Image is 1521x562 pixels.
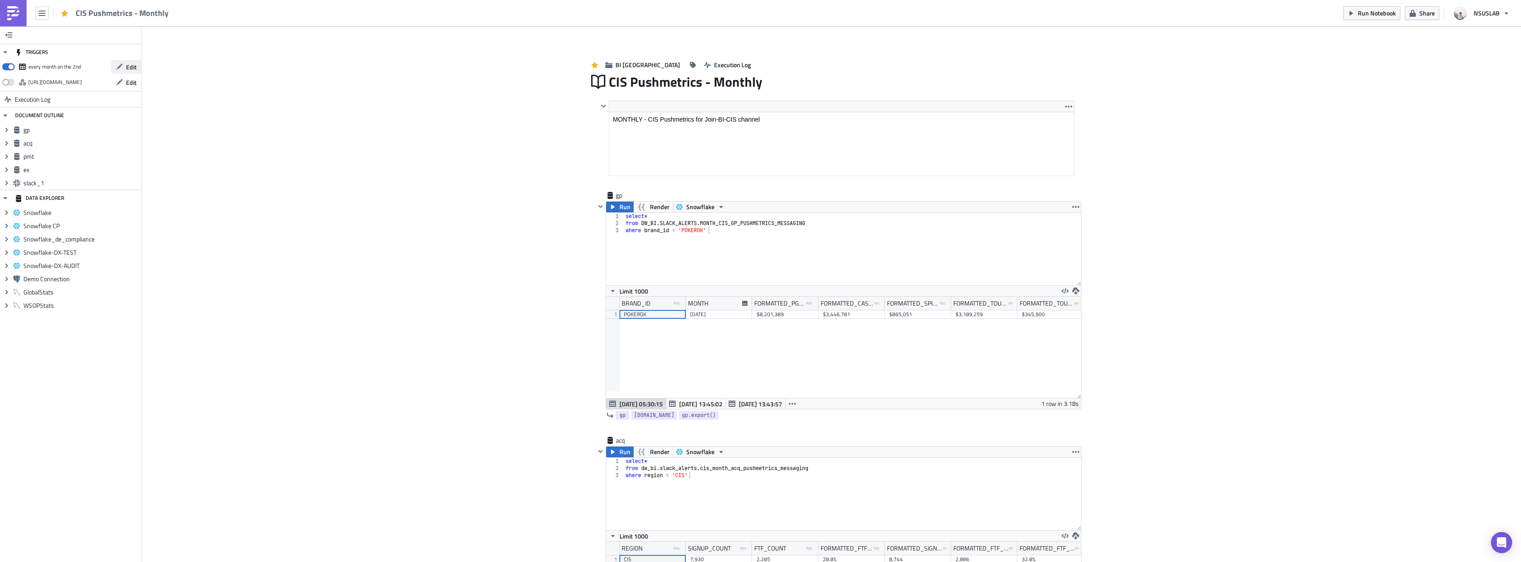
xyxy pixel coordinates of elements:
[23,262,139,270] span: Snowflake-DX-AUDIT
[688,542,731,555] div: SIGNUP_COUNT
[679,411,718,420] a: gp.export()
[650,202,669,212] span: Render
[23,126,139,134] span: gp
[23,179,139,187] span: slack_1
[1453,6,1468,21] img: Avatar
[631,411,677,420] a: [DOMAIN_NAME]
[23,153,139,161] span: pmt
[666,398,726,409] button: [DATE] 13:45:02
[619,447,631,457] span: Run
[953,542,1009,555] div: FORMATTED_FTF_COUNT_3M_AVG
[609,73,763,90] span: CIS Pushmetrics - Monthly
[6,6,20,20] img: PushMetrics
[1020,542,1074,555] div: FORMATTED_FTF_CONV_3M_AVG
[619,287,648,296] span: Limit 1000
[616,436,651,445] span: acq
[23,166,139,174] span: ex
[615,60,680,69] span: BI [GEOGRAPHIC_DATA]
[15,107,64,123] div: DOCUMENT OUTLINE
[757,310,814,319] div: $8,201,389
[633,202,673,212] button: Render
[726,398,786,409] button: [DATE] 13:43:57
[619,411,626,420] span: gp
[23,235,139,243] span: Snowflake_de_compliance
[606,465,624,472] div: 2
[606,458,624,465] div: 1
[126,78,137,87] span: Edit
[1448,4,1514,23] button: NSUSLAB
[606,531,651,541] button: Limit 1000
[606,213,624,220] div: 1
[887,297,940,310] div: FORMATTED_SPIN_GGR
[619,531,648,541] span: Limit 1000
[679,399,722,409] span: [DATE] 13:45:02
[1020,297,1074,310] div: FORMATTED_TOURNEY_OVERLAY
[633,447,673,457] button: Render
[23,249,139,256] span: Snowflake-DX-TEST
[622,542,642,555] div: REGION
[23,222,139,230] span: Snowflake CP
[673,447,728,457] button: Snowflake
[1041,398,1079,409] div: 1 row in 3.18s
[606,227,624,234] div: 3
[609,112,1074,176] iframe: Rich Text Area
[754,297,806,310] div: FORMATTED_PGGR
[619,399,663,409] span: [DATE] 05:30:15
[622,297,650,310] div: BRAND_ID
[23,288,139,296] span: GlobalStats
[15,44,48,60] div: TRIGGERS
[624,310,681,319] div: POKEROK
[111,76,141,89] button: Edit
[606,398,666,409] button: [DATE] 05:30:15
[955,310,1013,319] div: $3,189,259
[76,8,169,18] span: CIS Pushmetrics - Monthly
[606,202,634,212] button: Run
[111,60,141,74] button: Edit
[28,60,81,73] div: every month on the 2nd
[682,411,716,420] span: gp.export()
[598,101,609,111] button: Hide content
[619,202,631,212] span: Run
[953,297,1008,310] div: FORMATTED_TOURNAMENT_GGR
[606,472,624,479] div: 3
[823,310,880,319] div: $3,446,781
[616,191,651,200] span: gp
[23,275,139,283] span: Demo Connection
[616,411,629,420] a: gp
[1419,8,1435,18] span: Share
[595,446,606,457] button: Hide content
[126,62,137,72] span: Edit
[754,542,786,555] div: FTF_COUNT
[606,220,624,227] div: 2
[821,297,874,310] div: FORMATTED_CASH_GGR
[714,60,751,69] span: Execution Log
[690,310,748,319] div: [DATE]
[699,58,755,72] button: Execution Log
[1358,8,1396,18] span: Run Notebook
[821,542,874,555] div: FORMATTED_FTF_CONV
[889,310,947,319] div: $865,051
[601,58,684,72] button: BI [GEOGRAPHIC_DATA]
[739,399,782,409] span: [DATE] 13:43:57
[1491,532,1512,553] div: Open Intercom Messenger
[887,542,943,555] div: FORMATTED_SIGNUP_COUNT_3M_AVG
[686,202,715,212] span: Snowflake
[650,447,669,457] span: Render
[23,302,139,310] span: WSOPStats
[15,92,50,107] span: Execution Log
[673,202,728,212] button: Snowflake
[1022,310,1079,319] div: $345,900
[634,411,674,420] span: [DOMAIN_NAME]
[595,201,606,212] button: Hide content
[23,139,139,147] span: acq
[606,286,651,296] button: Limit 1000
[28,76,82,89] div: https://pushmetrics.io/api/v1/report/75rgdJ0LBM/webhook?token=49e5f66ea5474d7bb36b7d2c05c42084
[15,190,64,206] div: DATA EXPLORER
[1343,6,1400,20] button: Run Notebook
[686,447,715,457] span: Snowflake
[1474,8,1500,18] span: NSUSLAB
[23,209,139,217] span: Snowflake
[1405,6,1439,20] button: Share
